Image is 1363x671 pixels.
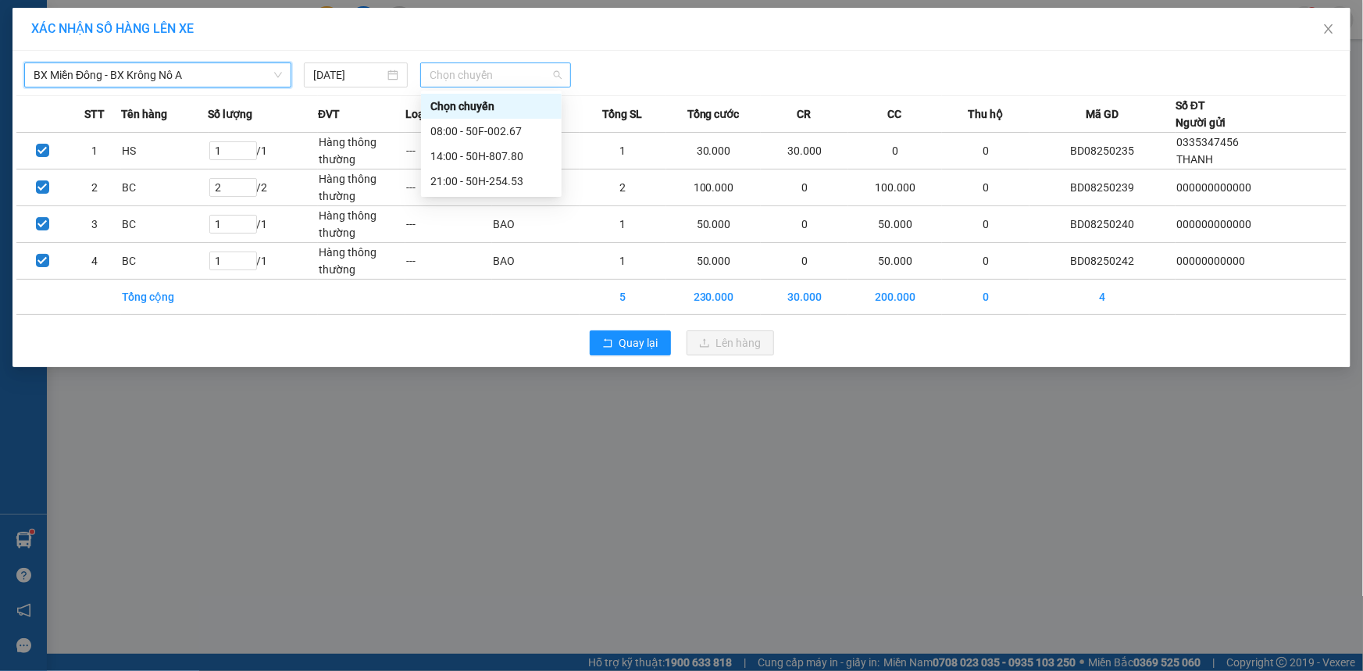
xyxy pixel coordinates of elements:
button: Close [1307,8,1351,52]
td: 100.000 [848,170,943,206]
td: 0 [761,243,848,280]
td: 30.000 [761,280,848,315]
td: --- [405,206,493,243]
strong: CÔNG TY TNHH [GEOGRAPHIC_DATA] 214 QL13 - P.26 - Q.BÌNH THẠNH - TP HCM 1900888606 [41,25,127,84]
span: Chọn chuyến [430,63,562,87]
span: 000000000000 [1176,218,1251,230]
td: Hàng thông thường [318,170,405,206]
td: 4 [69,243,121,280]
span: ĐVT [318,105,340,123]
span: XÁC NHẬN SỐ HÀNG LÊN XE [31,21,194,36]
input: 14/08/2025 [313,66,384,84]
td: 50.000 [666,243,761,280]
td: / 1 [209,206,319,243]
td: / 2 [209,170,319,206]
td: 230.000 [666,280,761,315]
span: Quay lại [619,334,658,352]
td: 5 [580,280,667,315]
td: 0 [848,133,943,170]
td: BD08250235 [1029,133,1176,170]
td: 0 [761,206,848,243]
span: THANH [1176,153,1213,166]
span: Mã GD [1086,105,1119,123]
td: 30.000 [666,133,761,170]
td: BC [121,243,209,280]
td: --- [405,243,493,280]
span: Loại hàng [405,105,455,123]
td: 1 [69,133,121,170]
span: rollback [602,337,613,350]
td: / 1 [209,243,319,280]
td: 3 [69,206,121,243]
span: PV Cư Jút [157,109,191,118]
span: 0335347456 [1176,136,1239,148]
td: 50.000 [666,206,761,243]
span: 000000000000 [1176,181,1251,194]
button: uploadLên hàng [687,330,774,355]
div: Số ĐT Người gửi [1176,97,1226,131]
td: BAO [492,243,580,280]
td: / 1 [209,133,319,170]
td: BC [121,170,209,206]
td: BC [121,206,209,243]
div: 14:00 - 50H-807.80 [430,148,552,165]
td: Hàng thông thường [318,206,405,243]
span: Tên hàng [121,105,167,123]
span: close [1322,23,1335,35]
span: STT [84,105,105,123]
td: 30.000 [761,133,848,170]
td: 0 [942,133,1029,170]
span: 00000000000 [1176,255,1245,267]
div: 21:00 - 50H-254.53 [430,173,552,190]
td: 200.000 [848,280,943,315]
td: 1 [580,133,667,170]
td: 100.000 [666,170,761,206]
td: 2 [580,170,667,206]
div: Chọn chuyến [421,94,562,119]
span: BD08250238 [157,59,220,70]
td: Hàng thông thường [318,133,405,170]
td: 0 [942,206,1029,243]
span: Tổng SL [603,105,643,123]
td: 0 [942,170,1029,206]
span: CR [797,105,811,123]
td: 0 [761,170,848,206]
span: Nơi gửi: [16,109,32,131]
span: Số lượng [209,105,253,123]
td: --- [405,170,493,206]
span: Thu hộ [968,105,1003,123]
span: Nơi nhận: [120,109,145,131]
td: Tổng cộng [121,280,209,315]
td: 50.000 [848,243,943,280]
td: 50.000 [848,206,943,243]
td: HS [121,133,209,170]
span: CC [887,105,901,123]
button: rollbackQuay lại [590,330,671,355]
td: BD08250242 [1029,243,1176,280]
span: Tổng cước [687,105,740,123]
div: 08:00 - 50F-002.67 [430,123,552,140]
td: 4 [1029,280,1176,315]
strong: BIÊN NHẬN GỬI HÀNG HOÁ [54,94,181,105]
td: BD08250240 [1029,206,1176,243]
span: BX Miền Đông - BX Krông Nô A [34,63,282,87]
td: 2 [69,170,121,206]
img: logo [16,35,36,74]
span: 10:37:33 [DATE] [148,70,220,82]
td: 1 [580,206,667,243]
td: 0 [942,280,1029,315]
td: 0 [942,243,1029,280]
td: --- [405,133,493,170]
td: BD08250239 [1029,170,1176,206]
td: 1 [580,243,667,280]
div: Chọn chuyến [430,98,552,115]
td: BAO [492,206,580,243]
td: Hàng thông thường [318,243,405,280]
